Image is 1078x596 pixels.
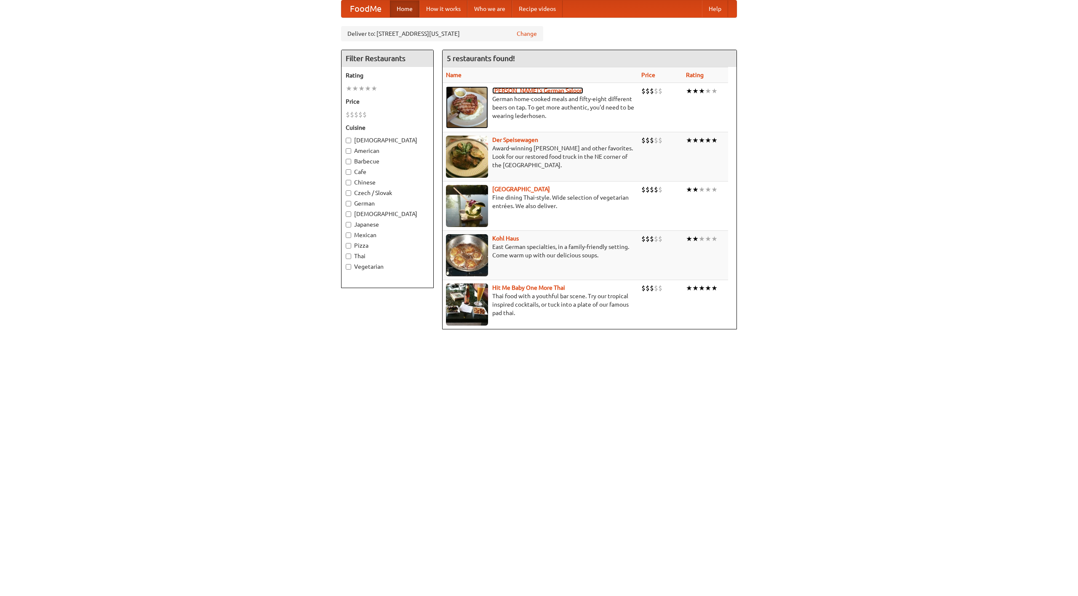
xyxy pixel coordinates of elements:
li: $ [350,110,354,119]
label: Mexican [346,231,429,239]
input: Cafe [346,169,351,175]
li: ★ [699,136,705,145]
li: ★ [705,283,711,293]
li: ★ [692,283,699,293]
label: Chinese [346,178,429,187]
li: ★ [358,84,365,93]
li: ★ [711,136,718,145]
li: $ [358,110,363,119]
h5: Price [346,97,429,106]
a: Help [702,0,728,17]
img: satay.jpg [446,185,488,227]
li: ★ [705,86,711,96]
div: Deliver to: [STREET_ADDRESS][US_STATE] [341,26,543,41]
a: Home [390,0,419,17]
label: [DEMOGRAPHIC_DATA] [346,136,429,144]
li: $ [641,86,646,96]
li: ★ [692,234,699,243]
li: $ [654,234,658,243]
li: ★ [692,86,699,96]
li: ★ [711,283,718,293]
input: Czech / Slovak [346,190,351,196]
li: $ [641,185,646,194]
a: Hit Me Baby One More Thai [492,284,565,291]
a: FoodMe [342,0,390,17]
li: $ [646,86,650,96]
img: speisewagen.jpg [446,136,488,178]
li: $ [650,283,654,293]
li: ★ [692,185,699,194]
p: Fine dining Thai-style. Wide selection of vegetarian entrées. We also deliver. [446,193,635,210]
label: American [346,147,429,155]
li: $ [650,185,654,194]
li: $ [646,283,650,293]
li: $ [650,86,654,96]
li: ★ [705,234,711,243]
li: ★ [686,86,692,96]
li: $ [354,110,358,119]
li: $ [654,136,658,145]
li: ★ [692,136,699,145]
li: $ [658,185,662,194]
li: ★ [711,185,718,194]
li: $ [654,283,658,293]
input: American [346,148,351,154]
ng-pluralize: 5 restaurants found! [447,54,515,62]
p: East German specialties, in a family-friendly setting. Come warm up with our delicious soups. [446,243,635,259]
img: kohlhaus.jpg [446,234,488,276]
a: Rating [686,72,704,78]
a: Who we are [467,0,512,17]
li: $ [646,185,650,194]
label: Japanese [346,220,429,229]
li: ★ [346,84,352,93]
li: $ [363,110,367,119]
li: ★ [686,234,692,243]
li: ★ [699,185,705,194]
li: ★ [686,185,692,194]
a: Recipe videos [512,0,563,17]
li: ★ [711,234,718,243]
label: Thai [346,252,429,260]
li: $ [641,136,646,145]
h5: Cuisine [346,123,429,132]
li: $ [658,86,662,96]
label: Vegetarian [346,262,429,271]
h4: Filter Restaurants [342,50,433,67]
input: Thai [346,254,351,259]
label: German [346,199,429,208]
b: Kohl Haus [492,235,519,242]
img: babythai.jpg [446,283,488,326]
label: [DEMOGRAPHIC_DATA] [346,210,429,218]
a: [PERSON_NAME]'s German Saloon [492,87,583,94]
a: [GEOGRAPHIC_DATA] [492,186,550,192]
li: ★ [711,86,718,96]
li: $ [654,185,658,194]
p: Thai food with a youthful bar scene. Try our tropical inspired cocktails, or tuck into a plate of... [446,292,635,317]
li: ★ [705,185,711,194]
li: ★ [686,283,692,293]
a: Change [517,29,537,38]
li: $ [654,86,658,96]
a: How it works [419,0,467,17]
input: Barbecue [346,159,351,164]
li: $ [646,136,650,145]
li: $ [658,283,662,293]
li: $ [641,234,646,243]
li: ★ [352,84,358,93]
li: ★ [705,136,711,145]
li: $ [658,234,662,243]
a: Der Speisewagen [492,136,538,143]
input: [DEMOGRAPHIC_DATA] [346,138,351,143]
input: German [346,201,351,206]
img: esthers.jpg [446,86,488,128]
li: $ [346,110,350,119]
li: ★ [686,136,692,145]
li: ★ [365,84,371,93]
input: Vegetarian [346,264,351,270]
li: $ [650,234,654,243]
input: Mexican [346,233,351,238]
a: Name [446,72,462,78]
